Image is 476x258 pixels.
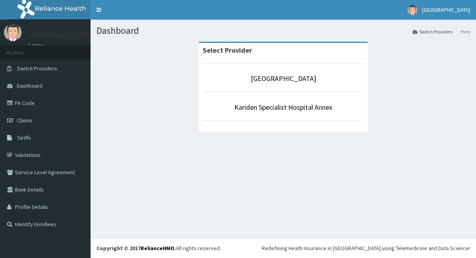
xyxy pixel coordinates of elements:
strong: Copyright © 2017 . [96,245,176,252]
span: Tariffs [17,134,31,141]
a: [GEOGRAPHIC_DATA] [251,74,316,83]
strong: Select Provider [203,46,252,55]
footer: All rights reserved. [91,238,476,258]
a: RelianceHMO [141,245,174,252]
span: Claims [17,117,32,124]
a: Kariden Specialist Hospital Annex [234,103,332,112]
span: [GEOGRAPHIC_DATA] [422,6,470,13]
a: Online [28,43,46,48]
img: User Image [407,5,417,15]
span: Dashboard [17,82,43,89]
h1: Dashboard [96,26,470,36]
p: [GEOGRAPHIC_DATA] [28,32,93,39]
div: Redefining Heath Insurance in [GEOGRAPHIC_DATA] using Telemedicine and Data Science! [262,244,470,252]
span: Switch Providers [17,65,57,72]
li: Here [453,28,470,35]
a: Switch Providers [413,28,452,35]
img: User Image [4,24,22,41]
